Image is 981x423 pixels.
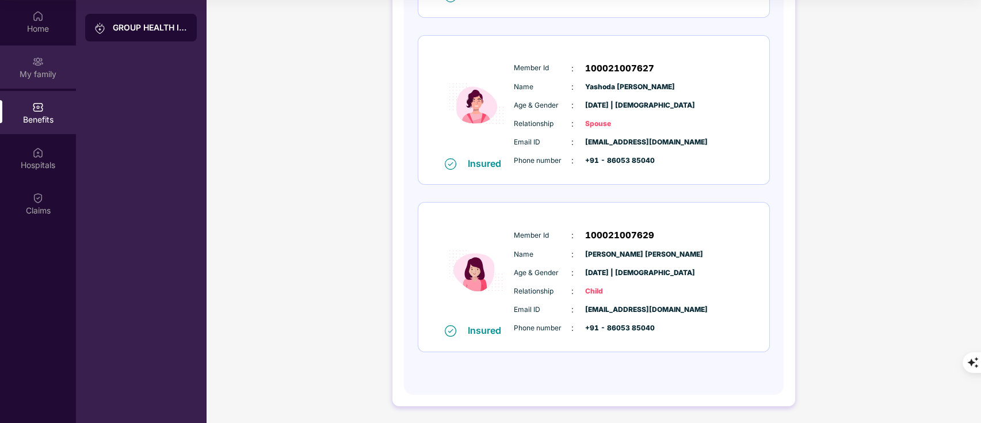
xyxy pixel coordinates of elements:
[514,63,571,74] span: Member Id
[571,285,574,298] span: :
[514,137,571,148] span: Email ID
[514,323,571,334] span: Phone number
[571,266,574,279] span: :
[585,119,643,129] span: Spouse
[585,82,643,93] span: Yashoda [PERSON_NAME]
[571,303,574,316] span: :
[571,81,574,93] span: :
[571,229,574,242] span: :
[571,62,574,75] span: :
[571,136,574,148] span: :
[585,249,643,260] span: [PERSON_NAME] [PERSON_NAME]
[514,268,571,279] span: Age & Gender
[571,117,574,130] span: :
[514,230,571,241] span: Member Id
[585,286,643,297] span: Child
[585,268,643,279] span: [DATE] | [DEMOGRAPHIC_DATA]
[442,218,511,324] img: icon
[571,248,574,261] span: :
[514,100,571,111] span: Age & Gender
[468,325,508,336] div: Insured
[32,192,44,204] img: svg+xml;base64,PHN2ZyBpZD0iQ2xhaW0iIHhtbG5zPSJodHRwOi8vd3d3LnczLm9yZy8yMDAwL3N2ZyIgd2lkdGg9IjIwIi...
[445,158,456,170] img: svg+xml;base64,PHN2ZyB4bWxucz0iaHR0cDovL3d3dy53My5vcmcvMjAwMC9zdmciIHdpZHRoPSIxNiIgaGVpZ2h0PSIxNi...
[514,249,571,260] span: Name
[445,325,456,337] img: svg+xml;base64,PHN2ZyB4bWxucz0iaHR0cDovL3d3dy53My5vcmcvMjAwMC9zdmciIHdpZHRoPSIxNiIgaGVpZ2h0PSIxNi...
[585,100,643,111] span: [DATE] | [DEMOGRAPHIC_DATA]
[514,304,571,315] span: Email ID
[468,158,508,169] div: Insured
[442,51,511,157] img: icon
[514,286,571,297] span: Relationship
[585,137,643,148] span: [EMAIL_ADDRESS][DOMAIN_NAME]
[571,154,574,167] span: :
[514,119,571,129] span: Relationship
[585,155,643,166] span: +91 - 86053 85040
[32,147,44,158] img: svg+xml;base64,PHN2ZyBpZD0iSG9zcGl0YWxzIiB4bWxucz0iaHR0cDovL3d3dy53My5vcmcvMjAwMC9zdmciIHdpZHRoPS...
[571,99,574,112] span: :
[585,304,643,315] span: [EMAIL_ADDRESS][DOMAIN_NAME]
[113,22,188,33] div: GROUP HEALTH INSURANCE
[571,322,574,334] span: :
[32,101,44,113] img: svg+xml;base64,PHN2ZyBpZD0iQmVuZWZpdHMiIHhtbG5zPSJodHRwOi8vd3d3LnczLm9yZy8yMDAwL3N2ZyIgd2lkdGg9Ij...
[514,82,571,93] span: Name
[585,228,654,242] span: 100021007629
[94,22,106,34] img: svg+xml;base64,PHN2ZyB3aWR0aD0iMjAiIGhlaWdodD0iMjAiIHZpZXdCb3g9IjAgMCAyMCAyMCIgZmlsbD0ibm9uZSIgeG...
[32,56,44,67] img: svg+xml;base64,PHN2ZyB3aWR0aD0iMjAiIGhlaWdodD0iMjAiIHZpZXdCb3g9IjAgMCAyMCAyMCIgZmlsbD0ibm9uZSIgeG...
[514,155,571,166] span: Phone number
[32,10,44,22] img: svg+xml;base64,PHN2ZyBpZD0iSG9tZSIgeG1sbnM9Imh0dHA6Ly93d3cudzMub3JnLzIwMDAvc3ZnIiB3aWR0aD0iMjAiIG...
[585,62,654,75] span: 100021007627
[585,323,643,334] span: +91 - 86053 85040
